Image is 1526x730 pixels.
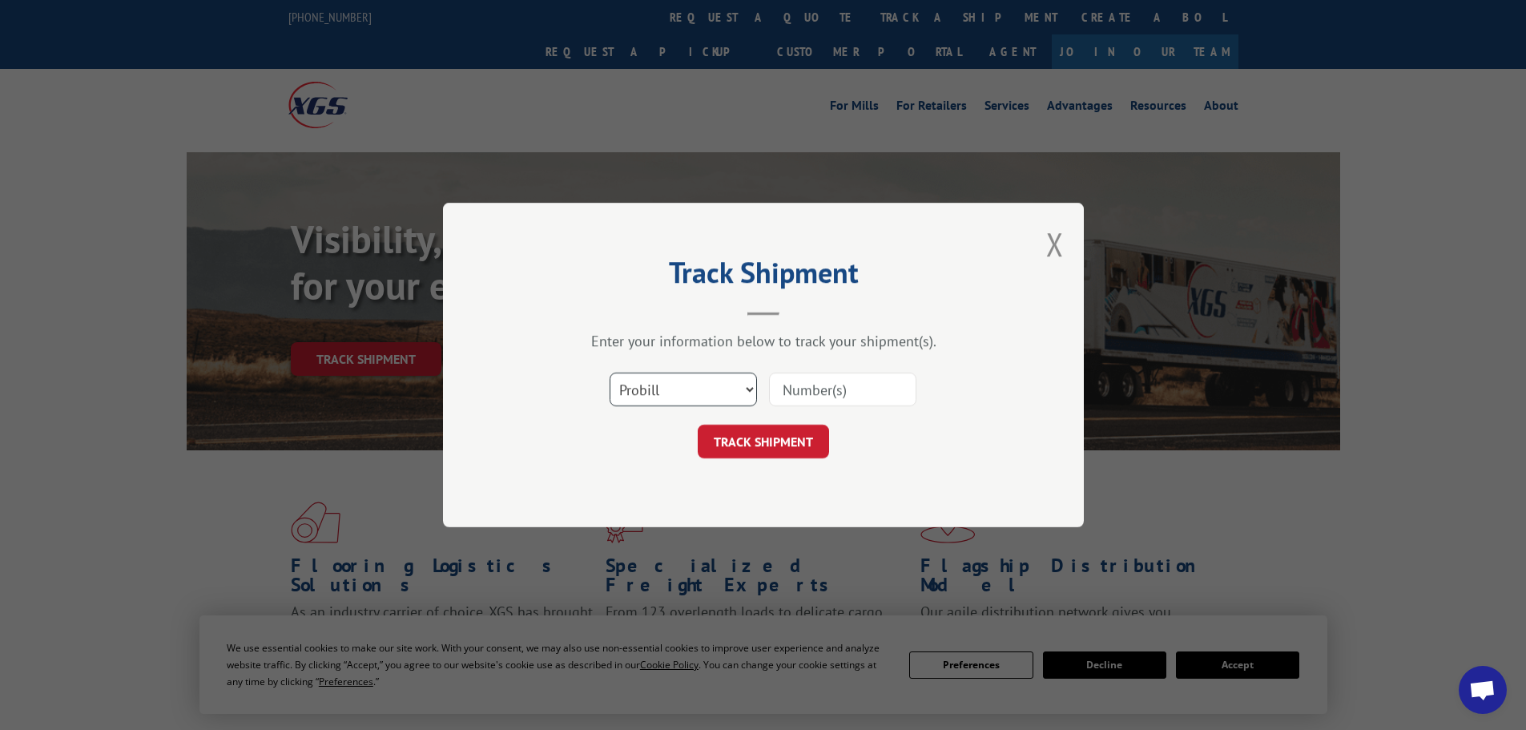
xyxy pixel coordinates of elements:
[523,332,1004,350] div: Enter your information below to track your shipment(s).
[769,373,916,406] input: Number(s)
[1046,223,1064,265] button: Close modal
[1459,666,1507,714] div: Open chat
[698,425,829,458] button: TRACK SHIPMENT
[523,261,1004,292] h2: Track Shipment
